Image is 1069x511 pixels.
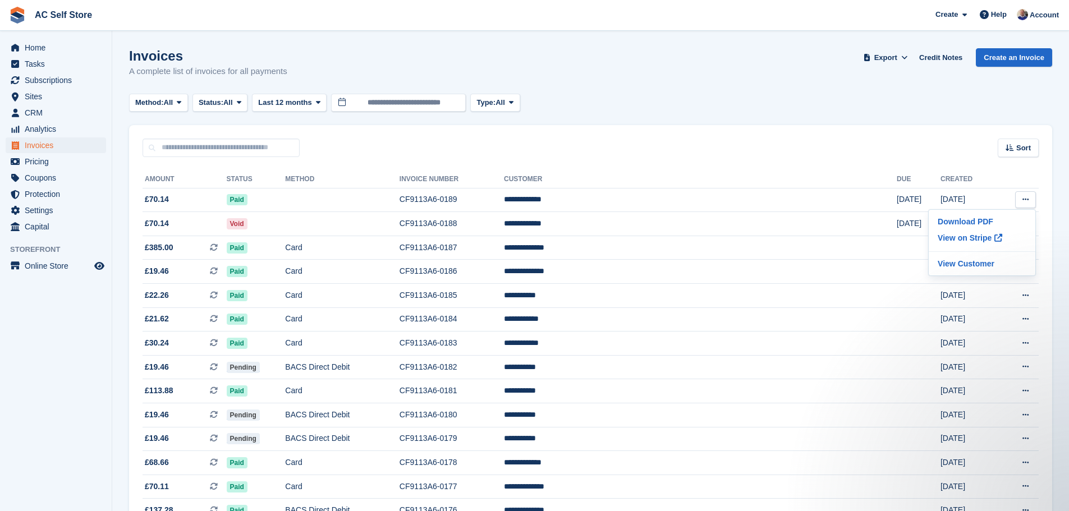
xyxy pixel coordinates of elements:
button: Type: All [470,94,520,112]
td: CF9113A6-0183 [400,332,504,356]
span: £19.46 [145,361,169,373]
img: stora-icon-8386f47178a22dfd0bd8f6a31ec36ba5ce8667c1dd55bd0f319d3a0aa187defe.svg [9,7,26,24]
th: Customer [504,171,897,188]
a: Credit Notes [915,48,967,67]
td: Card [285,260,399,284]
a: menu [6,202,106,218]
span: Tasks [25,56,92,72]
a: menu [6,105,106,121]
button: Export [861,48,910,67]
a: Create an Invoice [976,48,1052,67]
td: [DATE] [940,403,997,427]
span: Method: [135,97,164,108]
a: Preview store [93,259,106,273]
span: Online Store [25,258,92,274]
td: CF9113A6-0177 [400,475,504,499]
td: [DATE] [940,307,997,332]
td: BACS Direct Debit [285,403,399,427]
a: menu [6,219,106,234]
td: CF9113A6-0185 [400,284,504,308]
td: CF9113A6-0187 [400,236,504,260]
span: Subscriptions [25,72,92,88]
a: View on Stripe [933,229,1031,247]
span: £19.46 [145,409,169,421]
span: Paid [227,194,247,205]
td: Card [285,475,399,499]
td: Card [285,307,399,332]
span: Paid [227,385,247,397]
span: Paid [227,242,247,254]
span: Sort [1016,142,1031,154]
span: £385.00 [145,242,173,254]
span: Last 12 months [258,97,311,108]
a: menu [6,56,106,72]
td: [DATE] [940,427,997,451]
span: £22.26 [145,289,169,301]
td: BACS Direct Debit [285,427,399,451]
span: Storefront [10,244,112,255]
span: Capital [25,219,92,234]
td: Card [285,379,399,403]
td: CF9113A6-0184 [400,307,504,332]
span: £21.62 [145,313,169,325]
span: £70.14 [145,194,169,205]
td: [DATE] [940,451,997,475]
td: Card [285,284,399,308]
span: Pricing [25,154,92,169]
td: Card [285,451,399,475]
td: [DATE] [897,188,940,212]
p: A complete list of invoices for all payments [129,65,287,78]
td: CF9113A6-0180 [400,403,504,427]
td: CF9113A6-0179 [400,427,504,451]
button: Last 12 months [252,94,327,112]
span: Pending [227,362,260,373]
span: Pending [227,433,260,444]
img: Barry Todd [1017,9,1028,20]
span: Sites [25,89,92,104]
a: menu [6,40,106,56]
span: Paid [227,266,247,277]
a: menu [6,258,106,274]
span: £70.14 [145,218,169,229]
th: Invoice Number [400,171,504,188]
a: menu [6,186,106,202]
span: All [223,97,233,108]
span: Help [991,9,1007,20]
span: Paid [227,457,247,468]
th: Created [940,171,997,188]
td: CF9113A6-0188 [400,212,504,236]
td: [DATE] [940,355,997,379]
td: [DATE] [940,284,997,308]
span: Protection [25,186,92,202]
td: Card [285,236,399,260]
td: CF9113A6-0189 [400,188,504,212]
span: Analytics [25,121,92,137]
a: menu [6,170,106,186]
td: Card [285,332,399,356]
span: Create [935,9,958,20]
span: Home [25,40,92,56]
td: CF9113A6-0186 [400,260,504,284]
a: menu [6,121,106,137]
span: Paid [227,481,247,492]
td: CF9113A6-0178 [400,451,504,475]
button: Status: All [192,94,247,112]
span: Type: [476,97,495,108]
td: [DATE] [940,332,997,356]
span: £68.66 [145,457,169,468]
a: View Customer [933,256,1031,271]
p: Download PDF [933,214,1031,229]
td: [DATE] [940,188,997,212]
span: £70.11 [145,481,169,492]
span: Coupons [25,170,92,186]
a: menu [6,154,106,169]
td: CF9113A6-0181 [400,379,504,403]
span: Export [874,52,897,63]
span: £19.46 [145,265,169,277]
span: Account [1030,10,1059,21]
td: CF9113A6-0182 [400,355,504,379]
span: £113.88 [145,385,173,397]
span: Void [227,218,247,229]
